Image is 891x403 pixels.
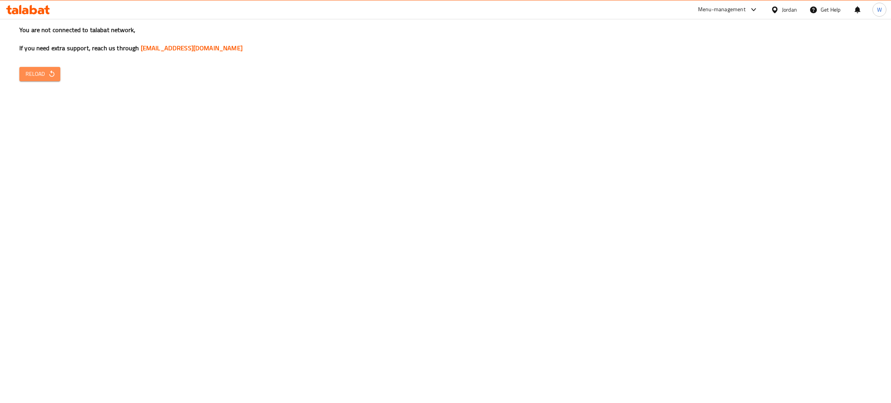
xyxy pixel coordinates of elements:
[19,67,60,81] button: Reload
[782,5,797,14] div: Jordan
[141,42,242,54] a: [EMAIL_ADDRESS][DOMAIN_NAME]
[19,26,872,53] h3: You are not connected to talabat network, If you need extra support, reach us through
[698,5,746,14] div: Menu-management
[877,5,882,14] span: W
[26,69,54,79] span: Reload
